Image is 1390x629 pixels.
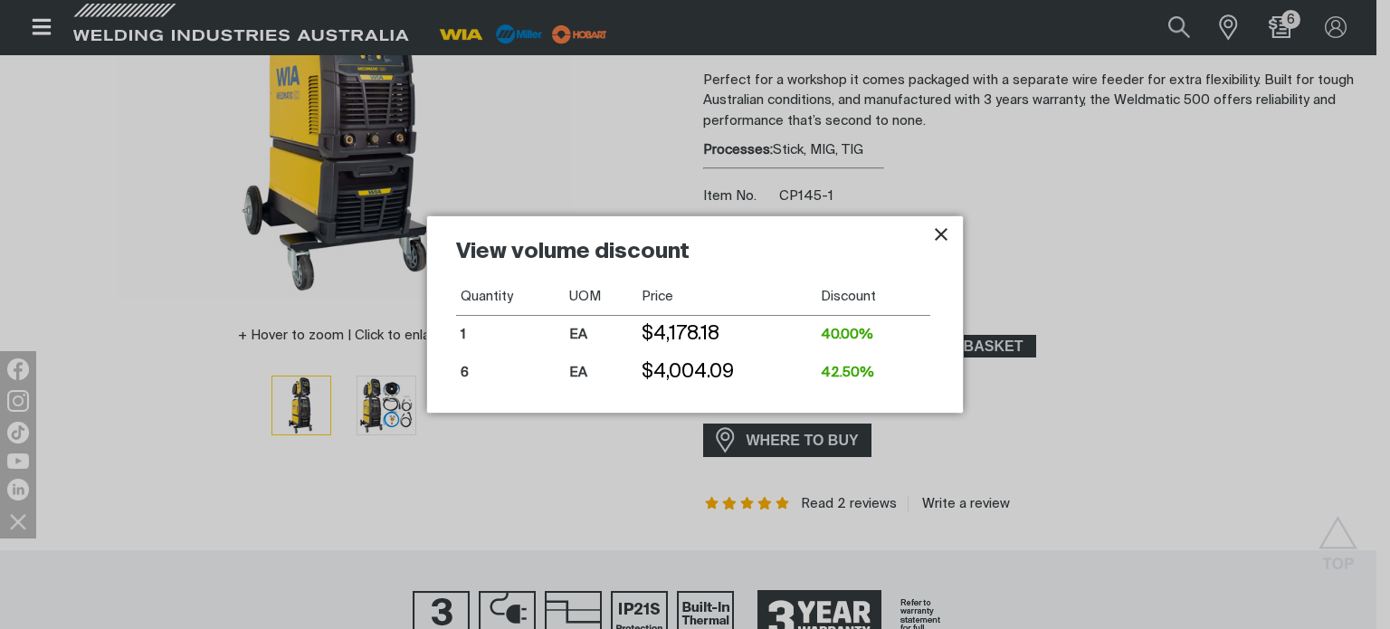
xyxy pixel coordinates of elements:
[637,316,816,354] td: $4,178.18
[637,278,816,316] th: Price
[565,316,637,354] td: EA
[456,316,565,354] td: 1
[565,354,637,391] td: EA
[930,224,952,245] button: Close pop-up overlay
[565,278,637,316] th: UOM
[456,354,565,391] td: 6
[816,354,930,391] td: 42.50%
[816,316,930,354] td: 40.00%
[456,278,565,316] th: Quantity
[456,238,930,278] h2: View volume discount
[816,278,930,316] th: Discount
[637,354,816,391] td: $4,004.09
